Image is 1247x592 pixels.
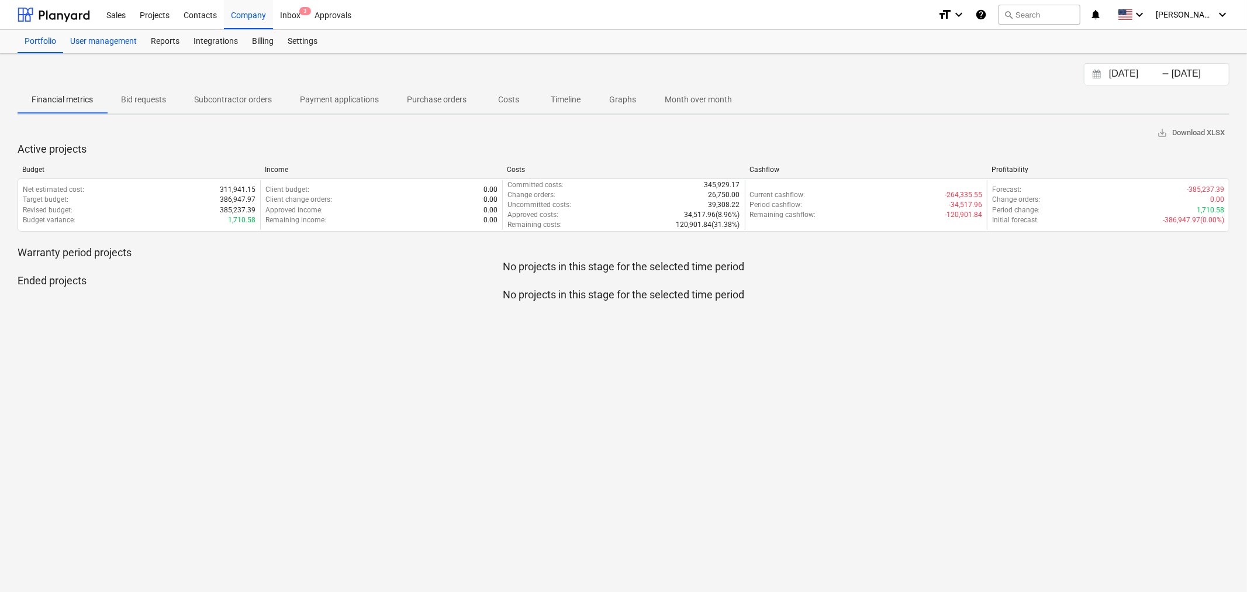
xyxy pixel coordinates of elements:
[1162,71,1169,78] div: -
[992,215,1039,225] p: Initial forecast :
[220,195,255,205] p: 386,947.97
[300,94,379,106] p: Payment applications
[1187,185,1224,195] p: -385,237.39
[992,166,1225,174] div: Profitability
[281,30,324,53] a: Settings
[407,94,467,106] p: Purchase orders
[1215,8,1229,22] i: keyboard_arrow_down
[750,210,816,220] p: Remaining cashflow :
[483,185,498,195] p: 0.00
[23,185,84,195] p: Net estimated cost :
[220,185,255,195] p: 311,941.15
[992,185,1021,195] p: Forecast :
[704,180,740,190] p: 345,929.17
[23,205,72,215] p: Revised budget :
[63,30,144,53] a: User management
[750,200,803,210] p: Period cashflow :
[23,215,75,225] p: Budget variance :
[18,260,1229,274] p: No projects in this stage for the selected time period
[228,215,255,225] p: 1,710.58
[1163,215,1224,225] p: -386,947.97 ( 0.00% )
[18,288,1229,302] p: No projects in this stage for the selected time period
[1152,124,1229,142] button: Download XLSX
[992,205,1039,215] p: Period change :
[495,94,523,106] p: Costs
[265,215,326,225] p: Remaining income :
[194,94,272,106] p: Subcontractor orders
[750,190,806,200] p: Current cashflow :
[1169,66,1229,82] input: End Date
[507,166,740,174] div: Costs
[22,166,255,174] div: Budget
[551,94,581,106] p: Timeline
[18,142,1229,156] p: Active projects
[265,195,332,205] p: Client change orders :
[1197,205,1224,215] p: 1,710.58
[1107,66,1166,82] input: Start Date
[32,94,93,106] p: Financial metrics
[685,210,740,220] p: 34,517.96 ( 8.96% )
[1189,536,1247,592] iframe: Chat Widget
[952,8,966,22] i: keyboard_arrow_down
[609,94,637,106] p: Graphs
[299,7,311,15] span: 3
[1157,126,1225,140] span: Download XLSX
[18,30,63,53] a: Portfolio
[18,246,1229,260] p: Warranty period projects
[949,200,982,210] p: -34,517.96
[945,190,982,200] p: -264,335.55
[1090,8,1101,22] i: notifications
[220,205,255,215] p: 385,237.39
[483,195,498,205] p: 0.00
[186,30,245,53] a: Integrations
[507,190,555,200] p: Change orders :
[265,166,498,174] div: Income
[507,210,558,220] p: Approved costs :
[1087,68,1107,81] button: Interact with the calendar and add the check-in date for your trip.
[1156,10,1214,19] span: [PERSON_NAME]
[975,8,987,22] i: Knowledge base
[709,190,740,200] p: 26,750.00
[507,220,562,230] p: Remaining costs :
[665,94,732,106] p: Month over month
[1132,8,1146,22] i: keyboard_arrow_down
[265,205,323,215] p: Approved income :
[507,200,571,210] p: Uncommitted costs :
[999,5,1080,25] button: Search
[938,8,952,22] i: format_size
[23,195,68,205] p: Target budget :
[676,220,740,230] p: 120,901.84 ( 31.38% )
[749,166,983,174] div: Cashflow
[1157,128,1167,138] span: save_alt
[709,200,740,210] p: 39,308.22
[483,215,498,225] p: 0.00
[1210,195,1224,205] p: 0.00
[18,274,1229,288] p: Ended projects
[1004,10,1013,19] span: search
[945,210,982,220] p: -120,901.84
[507,180,564,190] p: Committed costs :
[121,94,166,106] p: Bid requests
[245,30,281,53] a: Billing
[144,30,186,53] a: Reports
[992,195,1040,205] p: Change orders :
[265,185,309,195] p: Client budget :
[483,205,498,215] p: 0.00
